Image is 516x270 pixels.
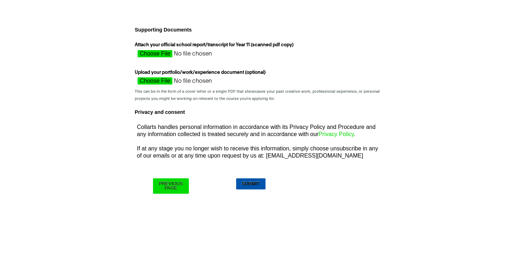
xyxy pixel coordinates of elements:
input: Upload your portfolio/work/experience document (optional) [135,77,262,88]
span: If at any stage you no longer wish to receive this information, simply choose unsubscribe in any ... [137,145,378,159]
span: This can be in the form of a cover letter or a single PDF that showcases your past creative work,... [135,90,380,100]
span: Collarts handles personal information in accordance with its Privacy Policy and Procedure and any... [137,124,376,137]
label: Upload your portfolio/work/experience document (optional) [135,69,267,78]
h4: Supporting Documents [132,25,384,35]
label: Attach your official school report/transcript for Year 11 (scanned pdf copy) [135,42,295,50]
input: Previous Page [153,178,188,194]
input: Attach your official school report/transcript for Year 11 (scanned pdf copy) [135,50,262,61]
input: Submit [236,178,266,189]
a: Privacy Policy [319,131,354,137]
b: Privacy and consent [135,109,185,115]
